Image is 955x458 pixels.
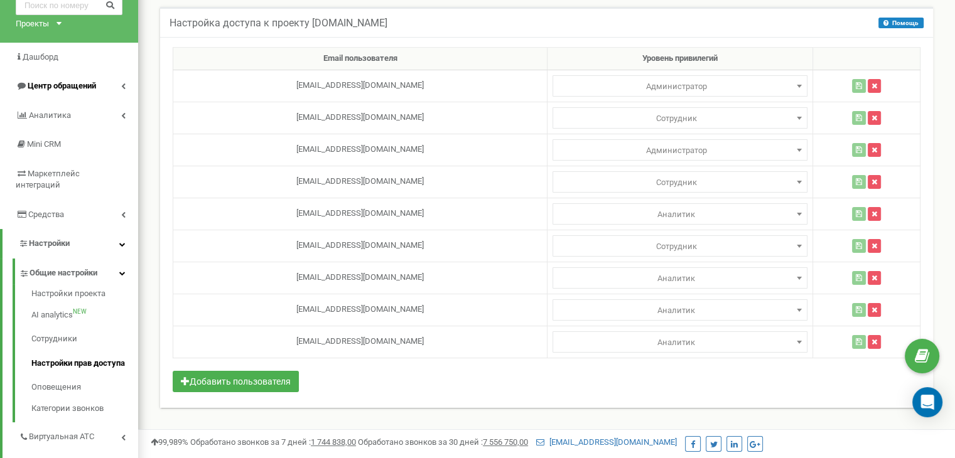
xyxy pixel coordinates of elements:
[852,303,866,317] button: Сохранить
[536,437,677,447] a: [EMAIL_ADDRESS][DOMAIN_NAME]
[173,198,548,230] td: [EMAIL_ADDRESS][DOMAIN_NAME]
[23,52,58,61] span: Дашборд
[173,134,548,166] td: [EMAIL_ADDRESS][DOMAIN_NAME]
[16,18,49,30] div: Проекты
[29,238,70,248] span: Настройки
[868,335,881,349] button: Удалить
[553,139,807,161] span: Администратор
[173,166,548,198] td: [EMAIL_ADDRESS][DOMAIN_NAME]
[31,327,138,351] a: Сотрудники
[557,206,803,223] span: Аналитик
[151,437,188,447] span: 99,989%
[173,262,548,294] td: [EMAIL_ADDRESS][DOMAIN_NAME]
[557,270,803,287] span: Аналитик
[548,48,813,70] th: Уровень привилегий
[19,258,138,284] a: Общие настройки
[170,18,387,29] h5: Настройка доступа к проекту [DOMAIN_NAME]
[173,294,548,326] td: [EMAIL_ADDRESS][DOMAIN_NAME]
[19,422,138,448] a: Виртуальная АТС
[29,110,71,120] span: Аналитика
[358,437,528,447] span: Обработано звонков за 30 дней :
[553,331,807,353] span: Аналитик
[553,107,807,129] span: Администратор
[3,229,138,258] a: Настройки
[868,303,881,317] button: Удалить
[16,169,80,190] span: Маркетплейс интеграций
[173,48,548,70] th: Email пользователя
[852,207,866,221] button: Сохранить
[31,288,138,303] a: Настройки проекта
[311,437,356,447] u: 1 744 838,00
[557,238,803,255] span: Сотрудник
[878,18,924,28] button: Помощь
[173,70,548,102] td: [EMAIL_ADDRESS][DOMAIN_NAME]
[483,437,528,447] u: 7 556 750,00
[553,267,807,289] span: Аналитик
[557,174,803,191] span: Сотрудник
[912,387,942,417] div: Open Intercom Messenger
[553,299,807,321] span: Аналитик
[553,203,807,225] span: Аналитик
[31,400,138,415] a: Категории звонков
[852,271,866,285] button: Сохранить
[557,302,803,319] span: Аналитик
[557,110,803,127] span: Сотрудник
[553,171,807,193] span: Администратор
[868,207,881,221] button: Удалить
[557,142,803,159] span: Администратор
[31,375,138,400] a: Оповещения
[173,371,299,392] button: Добавить пользователя
[557,78,803,95] span: Администратор
[557,334,803,351] span: Аналитик
[553,75,807,97] span: Администратор
[553,235,807,257] span: Администратор
[28,81,96,90] span: Центр обращений
[852,335,866,349] button: Сохранить
[173,326,548,358] td: [EMAIL_ADDRESS][DOMAIN_NAME]
[173,102,548,134] td: [EMAIL_ADDRESS][DOMAIN_NAME]
[28,210,64,219] span: Средства
[31,303,138,328] a: AI analyticsNEW
[190,437,356,447] span: Обработано звонков за 7 дней :
[30,267,97,279] span: Общие настройки
[868,271,881,285] button: Удалить
[31,351,138,376] a: Настройки прав доступа
[29,431,94,443] span: Виртуальная АТС
[173,230,548,262] td: [EMAIL_ADDRESS][DOMAIN_NAME]
[27,139,61,149] span: Mini CRM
